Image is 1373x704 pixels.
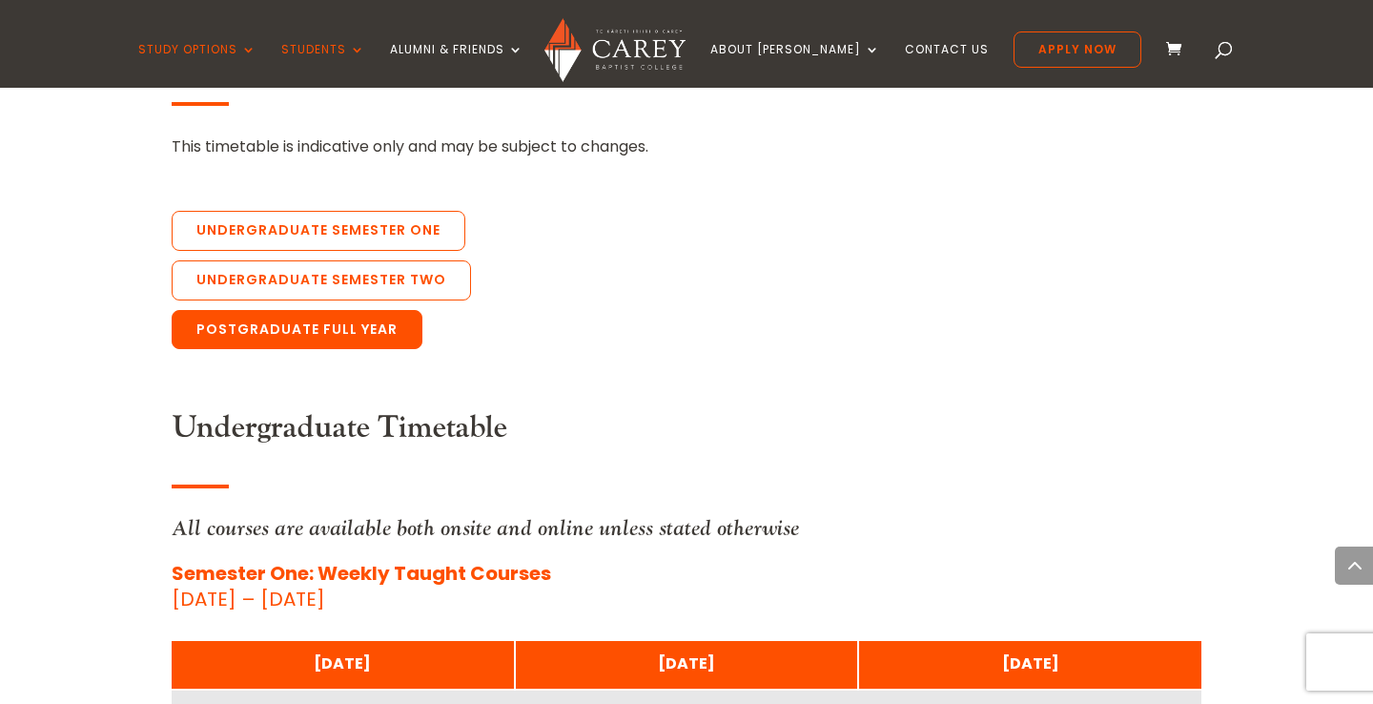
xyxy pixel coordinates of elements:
a: Contact Us [905,43,989,88]
a: Undergraduate Semester One [172,211,465,251]
p: [DATE] – [DATE] [172,561,1201,612]
a: Students [281,43,365,88]
div: This timetable is indicative only and may be subject to changes. [172,134,1201,159]
strong: Semester One: Weekly Taught Courses [172,560,551,587]
a: Study Options [138,43,256,88]
h3: Undergraduate Timetable [172,410,1201,456]
a: Apply Now [1014,31,1141,68]
a: Postgraduate Full Year [172,310,422,350]
a: About [PERSON_NAME] [710,43,880,88]
em: All courses are available both onsite and online unless stated otherwise [172,514,799,542]
img: Carey Baptist College [544,18,685,82]
a: Alumni & Friends [390,43,523,88]
div: [DATE] [869,651,1192,676]
div: [DATE] [181,651,504,676]
div: [DATE] [525,651,849,676]
a: Undergraduate Semester Two [172,260,471,300]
